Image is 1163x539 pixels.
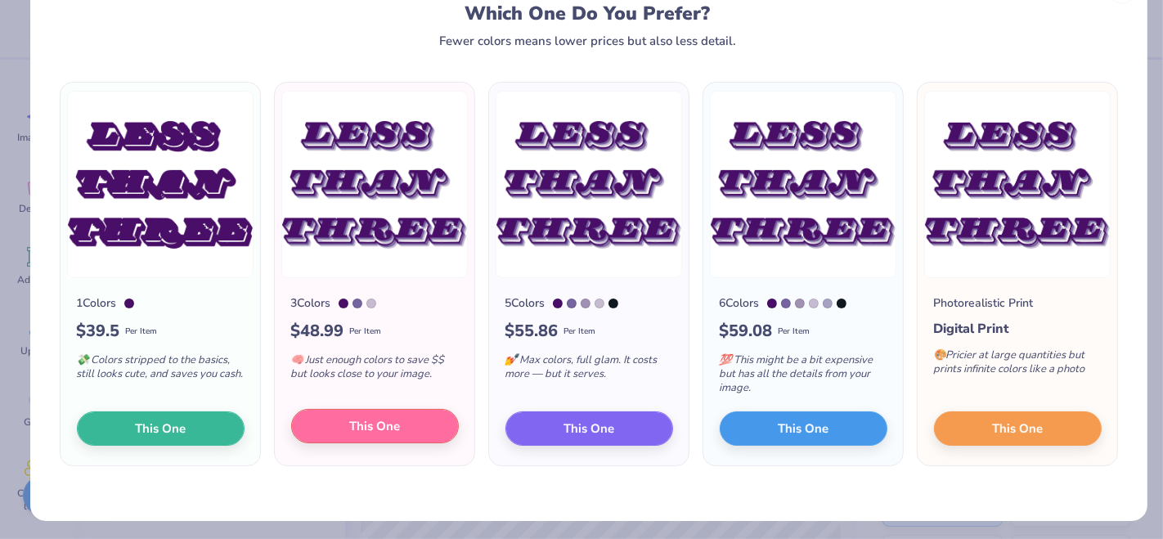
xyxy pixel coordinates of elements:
img: 3 color option [281,91,468,278]
button: This One [505,411,673,446]
div: 665 C [366,299,376,308]
button: This One [720,411,887,446]
div: 7676 C [781,299,791,308]
span: $ 48.99 [291,319,344,344]
div: 6 Colors [720,294,760,312]
span: This One [135,420,186,438]
div: Pricier at large quantities but prints infinite colors like a photo [934,339,1102,393]
span: 💯 [720,353,733,367]
span: Per Item [564,326,596,338]
div: Fewer colors means lower prices but also less detail. [439,34,736,47]
span: $ 59.08 [720,319,773,344]
div: Black 6 C [837,299,846,308]
span: $ 55.86 [505,319,559,344]
div: This might be a bit expensive but has all the details from your image. [720,344,887,411]
div: Max colors, full glam. It costs more — but it serves. [505,344,673,398]
span: This One [564,420,614,438]
span: 🎨 [934,348,947,362]
div: Digital Print [934,319,1102,339]
span: 💸 [77,353,90,367]
span: Per Item [350,326,382,338]
span: $ 39.5 [77,319,120,344]
span: This One [992,420,1043,438]
button: This One [291,409,459,443]
div: Colors stripped to the basics, still looks cute, and saves you cash. [77,344,245,398]
div: 2617 C [553,299,563,308]
div: 7676 C [567,299,577,308]
div: Photorealistic Print [934,294,1034,312]
img: 6 color option [710,91,896,278]
span: Per Item [779,326,811,338]
div: 666 C [795,299,805,308]
img: 1 color option [67,91,254,278]
div: 7676 C [352,299,362,308]
div: 7445 C [823,299,833,308]
div: 2617 C [124,299,134,308]
img: 5 color option [496,91,682,278]
span: This One [349,417,400,436]
span: 💅 [505,353,519,367]
span: 🧠 [291,353,304,367]
div: 665 C [809,299,819,308]
span: Per Item [126,326,158,338]
div: 1 Colors [77,294,117,312]
div: 665 C [595,299,604,308]
button: This One [77,411,245,446]
button: This One [934,411,1102,446]
div: Which One Do You Prefer? [74,2,1101,25]
div: Just enough colors to save $$ but looks close to your image. [291,344,459,398]
img: Photorealistic preview [924,91,1111,278]
div: 666 C [581,299,590,308]
div: 2617 C [339,299,348,308]
div: 5 Colors [505,294,546,312]
div: Black 6 C [608,299,618,308]
div: 2617 C [767,299,777,308]
span: This One [778,420,828,438]
div: 3 Colors [291,294,331,312]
